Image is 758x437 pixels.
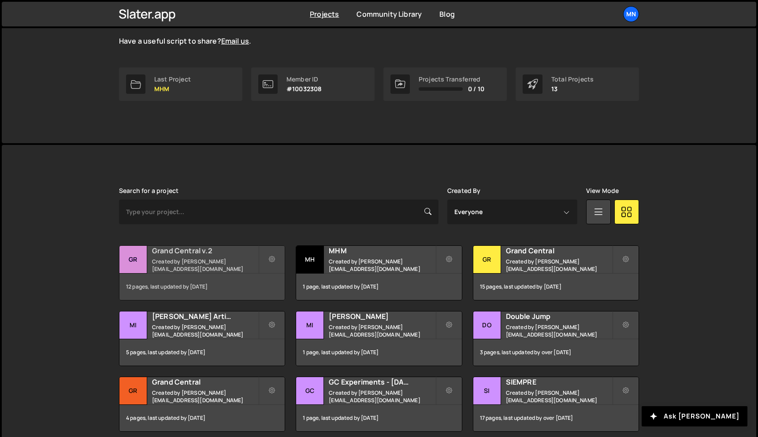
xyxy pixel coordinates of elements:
[119,67,242,101] a: Last Project MHM
[473,405,639,431] div: 17 pages, last updated by over [DATE]
[310,9,339,19] a: Projects
[296,377,462,432] a: GC GC Experiments - [DATE] Created by [PERSON_NAME][EMAIL_ADDRESS][DOMAIN_NAME] 1 page, last upda...
[119,311,147,339] div: Mi
[329,258,435,273] small: Created by [PERSON_NAME][EMAIL_ADDRESS][DOMAIN_NAME]
[468,85,484,93] span: 0 / 10
[506,246,612,256] h2: Grand Central
[296,405,461,431] div: 1 page, last updated by [DATE]
[623,6,639,22] a: MN
[119,187,178,194] label: Search for a project
[152,258,258,273] small: Created by [PERSON_NAME][EMAIL_ADDRESS][DOMAIN_NAME]
[506,323,612,338] small: Created by [PERSON_NAME][EMAIL_ADDRESS][DOMAIN_NAME]
[506,377,612,387] h2: SIEMPRE
[439,9,455,19] a: Blog
[286,85,322,93] p: #10032308
[329,377,435,387] h2: GC Experiments - [DATE]
[419,76,484,83] div: Projects Transferred
[296,246,324,274] div: MH
[473,246,501,274] div: Gr
[296,274,461,300] div: 1 page, last updated by [DATE]
[296,377,324,405] div: GC
[119,377,285,432] a: Gr Grand Central Created by [PERSON_NAME][EMAIL_ADDRESS][DOMAIN_NAME] 4 pages, last updated by [D...
[551,76,594,83] div: Total Projects
[296,311,462,366] a: Mi [PERSON_NAME] Created by [PERSON_NAME][EMAIL_ADDRESS][DOMAIN_NAME] 1 page, last updated by [DATE]
[357,9,422,19] a: Community Library
[473,245,639,300] a: Gr Grand Central Created by [PERSON_NAME][EMAIL_ADDRESS][DOMAIN_NAME] 15 pages, last updated by [...
[221,36,249,46] a: Email us
[296,339,461,366] div: 1 page, last updated by [DATE]
[119,274,285,300] div: 12 pages, last updated by [DATE]
[119,311,285,366] a: Mi [PERSON_NAME] Artists Created by [PERSON_NAME][EMAIL_ADDRESS][DOMAIN_NAME] 5 pages, last updat...
[447,187,481,194] label: Created By
[119,200,438,224] input: Type your project...
[586,187,619,194] label: View Mode
[473,311,501,339] div: Do
[329,323,435,338] small: Created by [PERSON_NAME][EMAIL_ADDRESS][DOMAIN_NAME]
[296,311,324,339] div: Mi
[296,245,462,300] a: MH MHM Created by [PERSON_NAME][EMAIL_ADDRESS][DOMAIN_NAME] 1 page, last updated by [DATE]
[473,274,639,300] div: 15 pages, last updated by [DATE]
[152,389,258,404] small: Created by [PERSON_NAME][EMAIL_ADDRESS][DOMAIN_NAME]
[642,406,747,426] button: Ask [PERSON_NAME]
[152,323,258,338] small: Created by [PERSON_NAME][EMAIL_ADDRESS][DOMAIN_NAME]
[473,377,501,405] div: SI
[506,311,612,321] h2: Double Jump
[329,389,435,404] small: Created by [PERSON_NAME][EMAIL_ADDRESS][DOMAIN_NAME]
[473,311,639,366] a: Do Double Jump Created by [PERSON_NAME][EMAIL_ADDRESS][DOMAIN_NAME] 3 pages, last updated by over...
[473,377,639,432] a: SI SIEMPRE Created by [PERSON_NAME][EMAIL_ADDRESS][DOMAIN_NAME] 17 pages, last updated by over [D...
[329,246,435,256] h2: MHM
[119,405,285,431] div: 4 pages, last updated by [DATE]
[506,258,612,273] small: Created by [PERSON_NAME][EMAIL_ADDRESS][DOMAIN_NAME]
[119,339,285,366] div: 5 pages, last updated by [DATE]
[506,389,612,404] small: Created by [PERSON_NAME][EMAIL_ADDRESS][DOMAIN_NAME]
[551,85,594,93] p: 13
[473,339,639,366] div: 3 pages, last updated by over [DATE]
[329,311,435,321] h2: [PERSON_NAME]
[152,246,258,256] h2: Grand Central v.2
[152,377,258,387] h2: Grand Central
[119,246,147,274] div: Gr
[119,245,285,300] a: Gr Grand Central v.2 Created by [PERSON_NAME][EMAIL_ADDRESS][DOMAIN_NAME] 12 pages, last updated ...
[119,377,147,405] div: Gr
[286,76,322,83] div: Member ID
[154,85,191,93] p: MHM
[154,76,191,83] div: Last Project
[152,311,258,321] h2: [PERSON_NAME] Artists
